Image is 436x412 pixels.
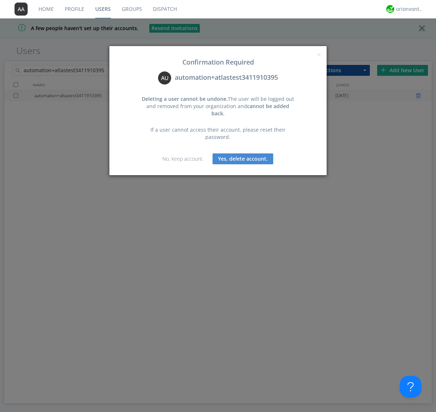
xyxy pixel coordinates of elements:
img: 373638.png [15,3,28,16]
span: cannot be added back. [211,103,290,117]
div: automation+atlastest3411910395 [115,71,321,85]
img: 29d36aed6fa347d5a1537e7736e6aa13 [386,5,394,13]
h3: Confirmation Required [115,59,321,66]
div: The user will be logged out and removed from your organization and [140,95,296,117]
div: orionvontas+atlas+automation+org2 [396,5,423,13]
img: 373638.png [158,71,171,85]
span: Deleting a user cannot be undone. [142,95,228,102]
a: No, keep account. [162,155,203,162]
button: Yes, delete account. [213,153,273,164]
span: × [317,49,321,59]
div: If a user cannot access their account, please reset their password. [140,126,296,141]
